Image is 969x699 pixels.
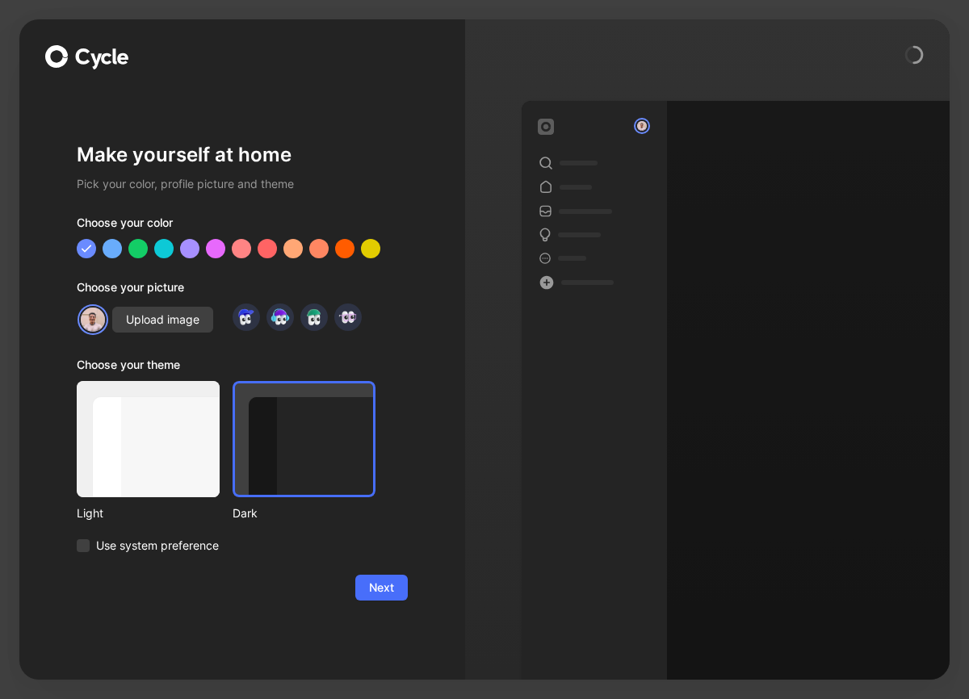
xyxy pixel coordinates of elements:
[112,307,213,333] button: Upload image
[369,578,394,597] span: Next
[77,504,220,523] div: Light
[337,306,359,328] img: avatar
[538,119,554,135] img: workspace-default-logo-wX5zAyuM.png
[233,504,375,523] div: Dark
[235,306,257,328] img: avatar
[96,536,219,555] span: Use system preference
[126,310,199,329] span: Upload image
[355,575,408,601] button: Next
[77,355,375,381] div: Choose your theme
[77,142,408,168] h1: Make yourself at home
[77,174,408,194] h2: Pick your color, profile picture and theme
[79,306,107,333] img: avatar
[77,278,408,303] div: Choose your picture
[636,119,648,132] img: avatar
[303,306,325,328] img: avatar
[77,213,408,239] div: Choose your color
[269,306,291,328] img: avatar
